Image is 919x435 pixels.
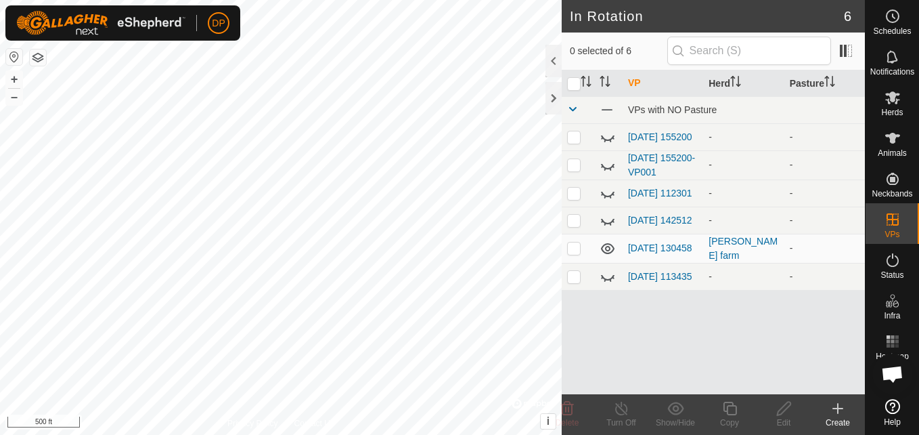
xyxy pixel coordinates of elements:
[227,417,278,430] a: Privacy Policy
[757,417,811,429] div: Edit
[784,150,865,180] td: -
[6,71,22,87] button: +
[884,418,901,426] span: Help
[547,415,550,427] span: i
[784,123,865,150] td: -
[648,417,702,429] div: Show/Hide
[6,49,22,65] button: Reset Map
[784,70,865,97] th: Pasture
[6,89,22,105] button: –
[884,312,900,320] span: Infra
[730,78,741,89] p-sorticon: Activate to sort
[628,152,695,178] a: [DATE] 155200-VP001
[784,263,865,290] td: -
[870,68,914,76] span: Notifications
[667,37,831,65] input: Search (S)
[881,108,903,117] span: Herds
[811,417,865,429] div: Create
[541,414,556,429] button: i
[784,180,865,207] td: -
[709,213,778,228] div: -
[628,188,692,199] a: [DATE] 112301
[703,70,784,97] th: Herd
[872,354,913,394] div: Open chat
[628,104,859,115] div: VPs with NO Pasture
[702,417,757,429] div: Copy
[628,243,692,253] a: [DATE] 130458
[878,149,907,157] span: Animals
[581,78,591,89] p-sorticon: Activate to sort
[709,234,778,263] div: [PERSON_NAME] farm
[709,130,778,144] div: -
[212,16,225,30] span: DP
[570,8,844,24] h2: In Rotation
[556,418,579,428] span: Delete
[628,271,692,282] a: [DATE] 113435
[866,394,919,432] a: Help
[709,158,778,172] div: -
[784,234,865,263] td: -
[30,49,46,66] button: Map Layers
[824,78,835,89] p-sorticon: Activate to sort
[784,207,865,234] td: -
[709,270,778,284] div: -
[844,6,851,26] span: 6
[709,186,778,201] div: -
[628,215,692,226] a: [DATE] 142512
[873,27,911,35] span: Schedules
[570,44,667,58] span: 0 selected of 6
[872,190,912,198] span: Neckbands
[600,78,610,89] p-sorticon: Activate to sort
[884,230,899,239] span: VPs
[880,271,903,279] span: Status
[594,417,648,429] div: Turn Off
[623,70,703,97] th: VP
[876,352,909,360] span: Heatmap
[294,417,334,430] a: Contact Us
[16,11,185,35] img: Gallagher Logo
[628,131,692,142] a: [DATE] 155200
